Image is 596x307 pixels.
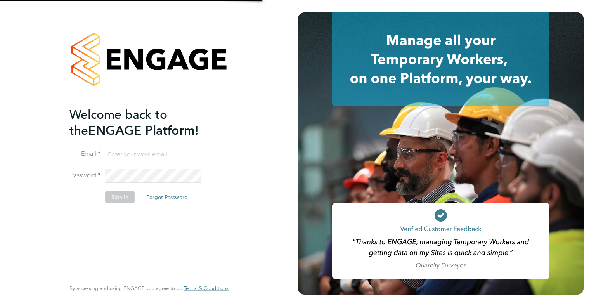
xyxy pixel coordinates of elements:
[69,150,100,158] label: Email
[105,147,201,161] input: Enter your work email...
[69,106,221,138] h2: ENGAGE Platform!
[184,285,229,291] a: Terms & Conditions
[69,107,167,138] span: Welcome back to the
[69,285,229,291] span: By accessing and using ENGAGE you agree to our
[69,172,100,180] label: Password
[105,191,135,203] button: Sign In
[140,191,194,203] button: Forgot Password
